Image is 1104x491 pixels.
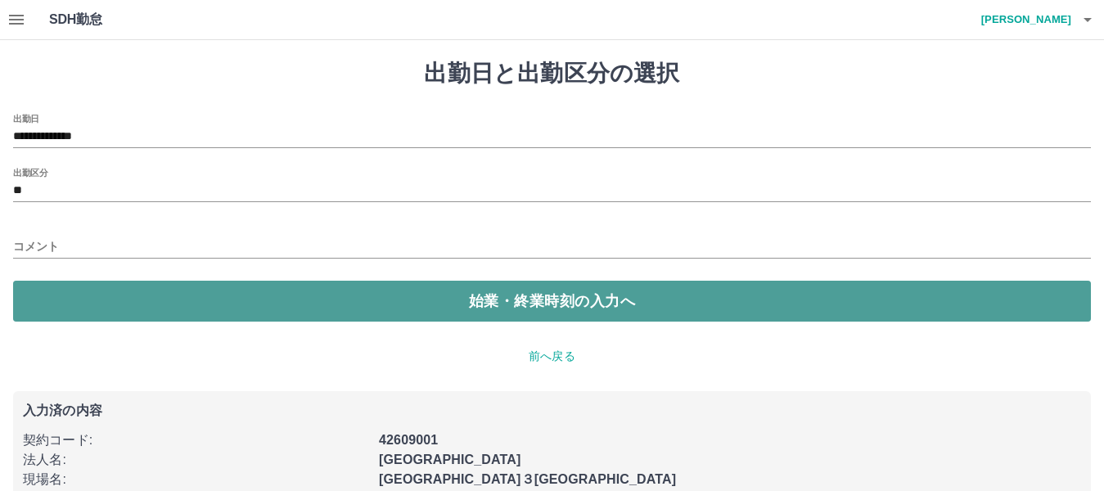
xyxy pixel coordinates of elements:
p: 契約コード : [23,430,369,450]
b: [GEOGRAPHIC_DATA]３[GEOGRAPHIC_DATA] [379,472,676,486]
b: [GEOGRAPHIC_DATA] [379,453,521,466]
p: 法人名 : [23,450,369,470]
label: 出勤区分 [13,166,47,178]
button: 始業・終業時刻の入力へ [13,281,1091,322]
p: 現場名 : [23,470,369,489]
h1: 出勤日と出勤区分の選択 [13,60,1091,88]
b: 42609001 [379,433,438,447]
p: 前へ戻る [13,348,1091,365]
p: 入力済の内容 [23,404,1081,417]
label: 出勤日 [13,112,39,124]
